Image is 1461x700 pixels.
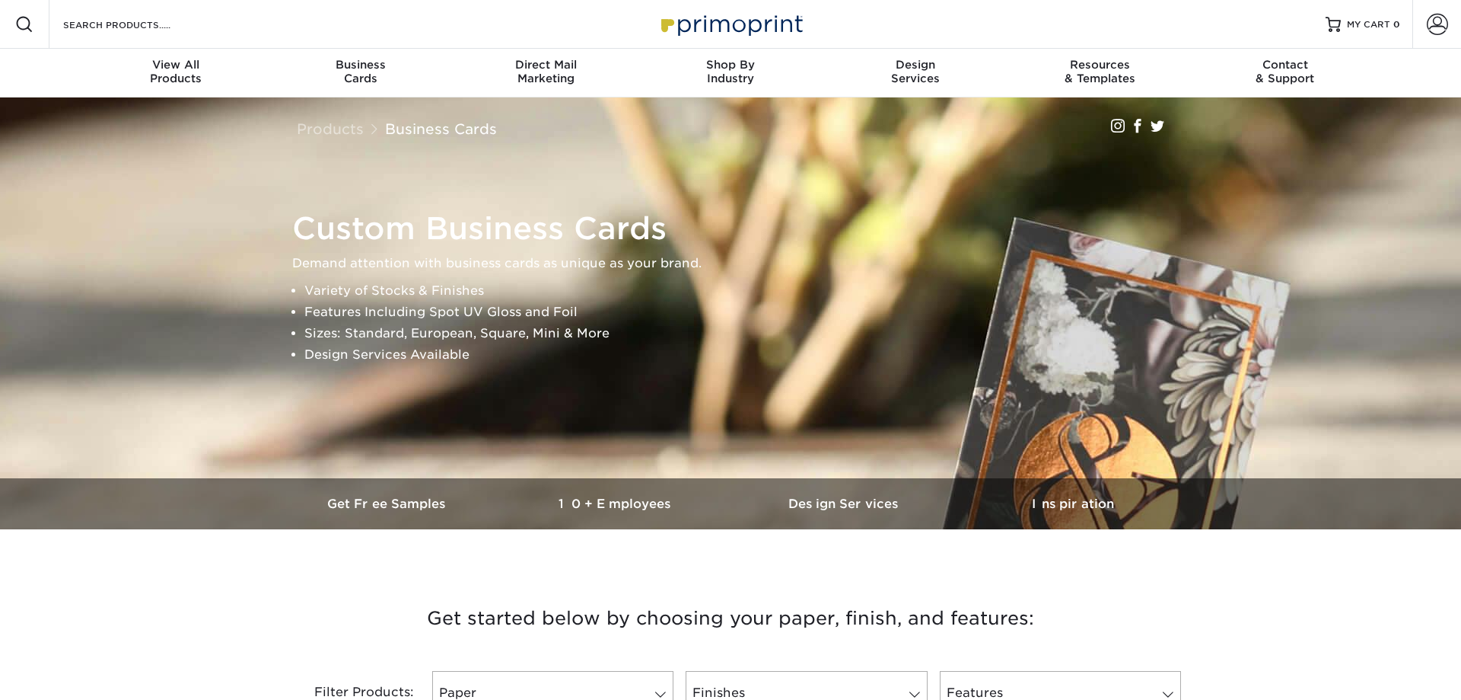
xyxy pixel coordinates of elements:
[385,120,497,137] a: Business Cards
[269,58,454,72] span: Business
[269,49,454,97] a: BusinessCards
[292,210,1182,247] h1: Custom Business Cards
[269,58,454,85] div: Cards
[823,49,1007,97] a: DesignServices
[62,15,210,34] input: SEARCH PRODUCTS.....
[1192,58,1377,72] span: Contact
[959,478,1187,529] a: Inspiration
[959,497,1187,511] h3: Inspiration
[638,58,823,85] div: Industry
[292,253,1182,274] p: Demand attention with business cards as unique as your brand.
[654,8,807,40] img: Primoprint
[297,120,364,137] a: Products
[1192,49,1377,97] a: Contact& Support
[1007,49,1192,97] a: Resources& Templates
[730,478,959,529] a: Design Services
[274,497,502,511] h3: Get Free Samples
[285,584,1176,653] h3: Get started below by choosing your paper, finish, and features:
[1007,58,1192,85] div: & Templates
[1347,18,1390,31] span: MY CART
[823,58,1007,85] div: Services
[84,58,269,85] div: Products
[823,58,1007,72] span: Design
[304,280,1182,302] li: Variety of Stocks & Finishes
[502,497,730,511] h3: 10+ Employees
[454,49,638,97] a: Direct MailMarketing
[1007,58,1192,72] span: Resources
[304,344,1182,366] li: Design Services Available
[502,478,730,529] a: 10+ Employees
[454,58,638,72] span: Direct Mail
[274,478,502,529] a: Get Free Samples
[84,49,269,97] a: View AllProducts
[454,58,638,85] div: Marketing
[638,49,823,97] a: Shop ByIndustry
[730,497,959,511] h3: Design Services
[1192,58,1377,85] div: & Support
[638,58,823,72] span: Shop By
[84,58,269,72] span: View All
[1393,19,1400,30] span: 0
[304,323,1182,344] li: Sizes: Standard, European, Square, Mini & More
[304,302,1182,323] li: Features Including Spot UV Gloss and Foil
